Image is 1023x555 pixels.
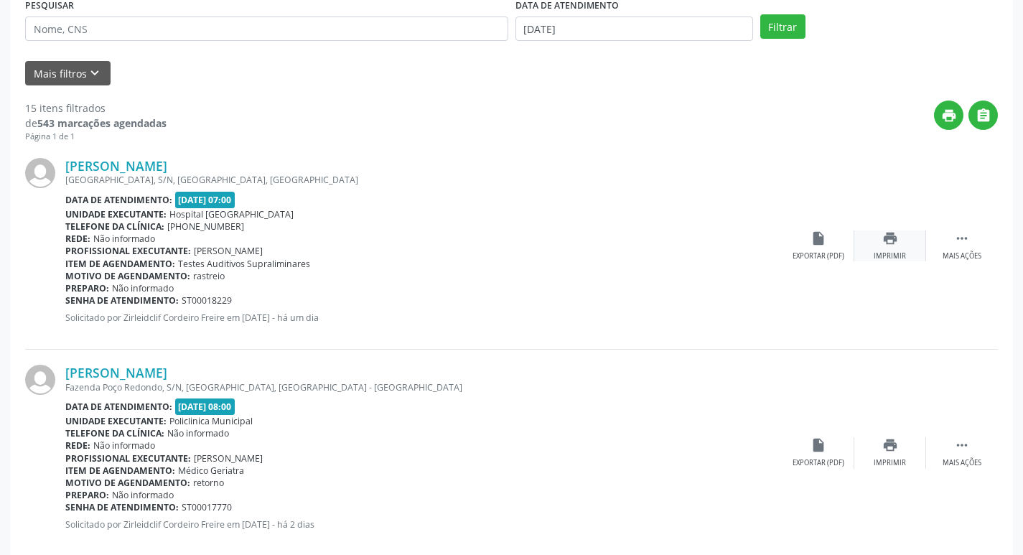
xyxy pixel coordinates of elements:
[793,251,844,261] div: Exportar (PDF)
[65,174,783,186] div: [GEOGRAPHIC_DATA], S/N, [GEOGRAPHIC_DATA], [GEOGRAPHIC_DATA]
[882,230,898,246] i: print
[65,452,191,465] b: Profissional executante:
[25,365,55,395] img: img
[65,233,90,245] b: Rede:
[65,465,175,477] b: Item de agendamento:
[37,116,167,130] strong: 543 marcações agendadas
[941,108,957,123] i: print
[943,251,981,261] div: Mais ações
[65,158,167,174] a: [PERSON_NAME]
[515,17,753,41] input: Selecione um intervalo
[93,233,155,245] span: Não informado
[65,401,172,413] b: Data de atendimento:
[954,230,970,246] i: 
[167,220,244,233] span: [PHONE_NUMBER]
[193,477,224,489] span: retorno
[793,458,844,468] div: Exportar (PDF)
[112,489,174,501] span: Não informado
[25,158,55,188] img: img
[65,294,179,307] b: Senha de atendimento:
[943,458,981,468] div: Mais ações
[874,458,906,468] div: Imprimir
[65,439,90,452] b: Rede:
[65,489,109,501] b: Preparo:
[169,208,294,220] span: Hospital [GEOGRAPHIC_DATA]
[65,282,109,294] b: Preparo:
[811,230,826,246] i: insert_drive_file
[87,65,103,81] i: keyboard_arrow_down
[65,518,783,531] p: Solicitado por Zirleidclif Cordeiro Freire em [DATE] - há 2 dias
[194,245,263,257] span: [PERSON_NAME]
[874,251,906,261] div: Imprimir
[175,398,235,415] span: [DATE] 08:00
[25,17,508,41] input: Nome, CNS
[65,427,164,439] b: Telefone da clínica:
[175,192,235,208] span: [DATE] 07:00
[182,294,232,307] span: ST00018229
[194,452,263,465] span: [PERSON_NAME]
[25,131,167,143] div: Página 1 de 1
[65,208,167,220] b: Unidade executante:
[65,365,167,381] a: [PERSON_NAME]
[760,14,805,39] button: Filtrar
[954,437,970,453] i: 
[65,270,190,282] b: Motivo de agendamento:
[193,270,225,282] span: rastreio
[934,101,963,130] button: print
[169,415,253,427] span: Policlinica Municipal
[65,220,164,233] b: Telefone da clínica:
[25,101,167,116] div: 15 itens filtrados
[93,439,155,452] span: Não informado
[178,465,244,477] span: Médico Geriatra
[178,258,310,270] span: Testes Auditivos Supraliminares
[112,282,174,294] span: Não informado
[25,61,111,86] button: Mais filtroskeyboard_arrow_down
[65,501,179,513] b: Senha de atendimento:
[882,437,898,453] i: print
[968,101,998,130] button: 
[65,312,783,324] p: Solicitado por Zirleidclif Cordeiro Freire em [DATE] - há um dia
[167,427,229,439] span: Não informado
[976,108,991,123] i: 
[811,437,826,453] i: insert_drive_file
[65,194,172,206] b: Data de atendimento:
[25,116,167,131] div: de
[65,477,190,489] b: Motivo de agendamento:
[182,501,232,513] span: ST00017770
[65,245,191,257] b: Profissional executante:
[65,381,783,393] div: Fazenda Poço Redondo, S/N, [GEOGRAPHIC_DATA], [GEOGRAPHIC_DATA] - [GEOGRAPHIC_DATA]
[65,415,167,427] b: Unidade executante:
[65,258,175,270] b: Item de agendamento:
